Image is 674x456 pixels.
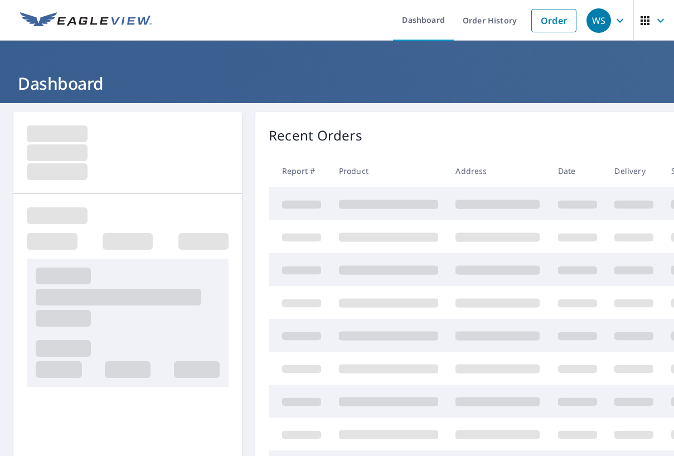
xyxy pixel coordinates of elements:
p: Recent Orders [269,125,362,145]
img: EV Logo [20,12,152,29]
h1: Dashboard [13,72,661,95]
th: Date [549,154,606,187]
th: Address [447,154,549,187]
a: Order [531,9,576,32]
th: Report # [269,154,330,187]
div: WS [586,8,611,33]
th: Delivery [605,154,662,187]
th: Product [330,154,447,187]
